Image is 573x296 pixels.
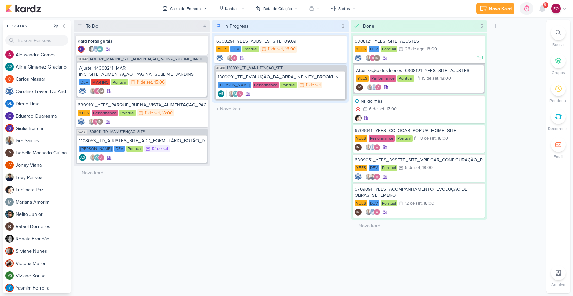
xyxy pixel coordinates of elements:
[352,221,486,231] input: + Novo kard
[280,82,297,88] div: Pontual
[355,135,367,142] div: YEES
[225,55,238,61] div: Colaboradores: Iara Santos, Alessandra Gomes
[219,92,223,96] p: AG
[355,106,362,113] div: Prioridade Alta
[422,201,434,206] div: , 18:00
[90,154,97,161] img: Iara Santos
[5,4,41,13] img: kardz.app
[355,115,362,121] div: Criador(a): Lucimara Paz
[5,186,14,194] img: Lucimara Paz
[476,3,514,14] button: Novo Kard
[355,209,362,216] div: Criador(a): Isabella Machado Guimarães
[5,161,14,169] div: Joney Viana
[16,284,71,292] div: Y a s m i m F e r r e i r a
[369,200,379,206] div: DEV
[375,84,382,91] img: Alessandra Gomes
[5,75,14,83] img: Carlos Massari
[355,46,367,52] div: YEES
[356,146,360,149] p: IM
[79,154,86,161] div: Criador(a): Aline Gimenez Graciano
[552,70,565,76] p: Grupos
[369,209,376,216] img: Caroline Traven De Andrade
[218,90,224,97] div: Criador(a): Aline Gimenez Graciano
[369,135,395,142] div: Performance
[88,46,95,53] img: Renata Brandão
[554,153,563,160] p: Email
[75,168,209,178] input: + Novo kard
[552,42,565,48] p: Buscar
[422,76,438,81] div: 15 de set
[365,209,372,216] img: Iara Santos
[87,118,103,125] div: Colaboradores: Iara Santos, Alessandra Gomes, Isabella Machado Guimarães
[5,222,14,231] img: Rafael Dornelles
[145,111,160,115] div: 11 de set
[553,5,559,12] p: FO
[373,209,380,216] img: Alessandra Gomes
[97,118,103,125] div: Isabella Machado Guimarães
[77,57,88,61] span: CT1442
[364,173,380,180] div: Colaboradores: Iara Santos, Levy Pessoa, Alessandra Gomes
[384,107,397,112] div: , 17:00
[405,201,422,206] div: 12 de set
[79,65,205,77] div: Ajuste_14308211_MAR INC_SITE_ALIMENTAÇÃO_PAGINA_SUBLIME_JARDINS
[355,173,362,180] div: Criador(a): Caroline Traven De Andrade
[369,46,379,52] div: DEV
[369,173,376,180] img: Levy Pessoa
[87,46,103,53] div: Colaboradores: Renata Brandão, Caroline Traven De Andrade, Aline Gimenez Graciano
[397,75,414,82] div: Pontual
[160,111,173,115] div: , 18:00
[5,100,14,108] div: Diego Lima
[253,82,279,88] div: Performance
[78,46,85,53] div: Criador(a): Giulia Boschi
[373,55,380,61] div: Isabella Machado Guimarães
[364,144,380,151] div: Colaboradores: Iara Santos, Caroline Traven De Andrade, Alessandra Gomes
[5,149,14,157] div: Isabella Machado Guimarães
[218,74,343,80] div: 1309091_TD_EVOLUÇÃO_DA_OBRA_INFINITY_BROOKLIN
[79,88,86,94] div: Criador(a): Caroline Traven De Andrade
[355,128,483,134] div: 6709041_YEES_COLOCAR_POP UP_HOME_SITE
[7,102,12,106] p: DL
[227,55,234,61] img: Iara Santos
[5,259,14,267] img: Victoria Muller
[477,23,486,30] div: 5
[8,151,12,155] p: IM
[396,135,413,142] div: Pontual
[5,136,14,145] img: Iara Santos
[97,46,103,53] div: Aline Gimenez Graciano
[405,47,424,51] div: 26 de ago
[371,84,378,91] img: Caroline Traven De Andrade
[16,125,71,132] div: G i u l i a B o s c h i
[234,92,238,96] p: AG
[227,66,283,70] span: 1308011_TD_MANUTENÇÃO_SITE
[283,47,296,51] div: , 16:00
[216,55,223,61] div: Criador(a): Caroline Traven De Andrade
[78,46,85,53] img: Giulia Boschi
[16,211,71,218] div: N e l i t o J u n i o r
[355,165,367,171] div: YEES
[16,174,71,181] div: L e v y P e s s o a
[8,163,12,167] p: JV
[216,55,223,61] img: Caroline Traven De Andrade
[78,38,206,44] div: Kard horas gerais
[92,110,118,116] div: Performance
[369,144,376,151] img: Caroline Traven De Andrade
[98,154,105,161] img: Alessandra Gomes
[381,165,397,171] div: Pontual
[356,84,363,91] div: Criador(a): Isabella Machado Guimarães
[355,115,362,121] img: Lucimara Paz
[78,102,206,108] div: 6309101_YEES_PARQUE_BUENA_VISTA_ALIMENTAÇAO_PAGINA_SITE
[16,63,71,71] div: A l i n e G i m e n e z G r a c i a n o
[436,136,448,141] div: , 18:00
[355,209,362,216] div: Isabella Machado Guimarães
[226,90,243,97] div: Colaboradores: Iara Santos, Aline Gimenez Graciano, Alessandra Gomes
[79,146,113,152] div: [PERSON_NAME]
[373,144,380,151] img: Alessandra Gomes
[365,55,372,61] img: Iara Santos
[438,76,451,81] div: , 18:00
[119,110,136,116] div: Pontual
[356,75,369,82] div: YEES
[16,223,71,230] div: R a f a e l D o r n e l l e s
[16,162,71,169] div: J o n e y V i a n a
[355,144,362,151] div: Isabella Machado Guimarães
[549,98,568,104] p: Pendente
